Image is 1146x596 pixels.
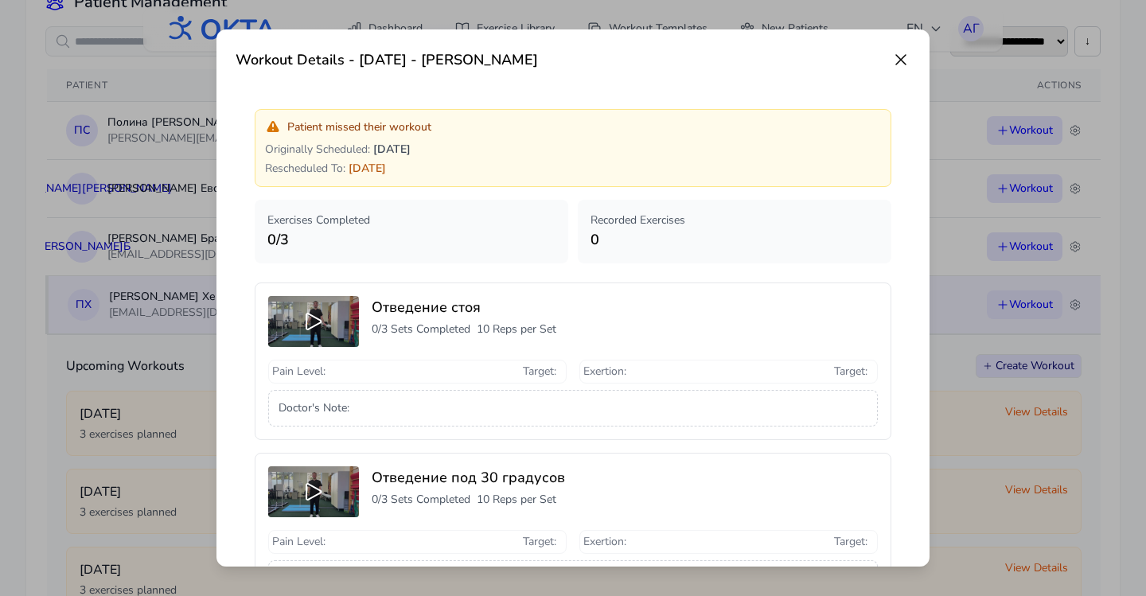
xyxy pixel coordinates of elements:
[265,161,345,176] span: Rescheduled To :
[583,364,626,380] span: Exertion :
[591,212,879,228] p: Recorded Exercises
[265,142,370,157] span: Originally Scheduled :
[372,466,878,489] h3: Отведение под 30 градусов
[373,142,411,157] span: [DATE]
[272,364,325,380] span: Pain Level :
[372,321,470,337] p: 0 / 3 Sets Completed
[236,49,538,71] h3: Workout Details - [DATE] - [PERSON_NAME]
[267,212,555,228] p: Exercises Completed
[272,534,325,550] span: Pain Level :
[834,364,867,380] span: Target :
[349,161,386,176] span: [DATE]
[523,364,556,380] span: Target :
[267,228,555,251] p: 0 / 3
[583,534,626,550] span: Exertion :
[372,296,878,318] h3: Отведение стоя
[268,390,878,427] div: Doctor's Note :
[523,534,556,550] span: Target :
[287,119,431,135] span: Patient missed their workout
[591,228,879,251] p: 0
[834,534,867,550] span: Target :
[372,492,470,508] p: 0 / 3 Sets Completed
[477,492,556,508] p: 10 Reps per Set
[477,321,556,337] p: 10 Reps per Set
